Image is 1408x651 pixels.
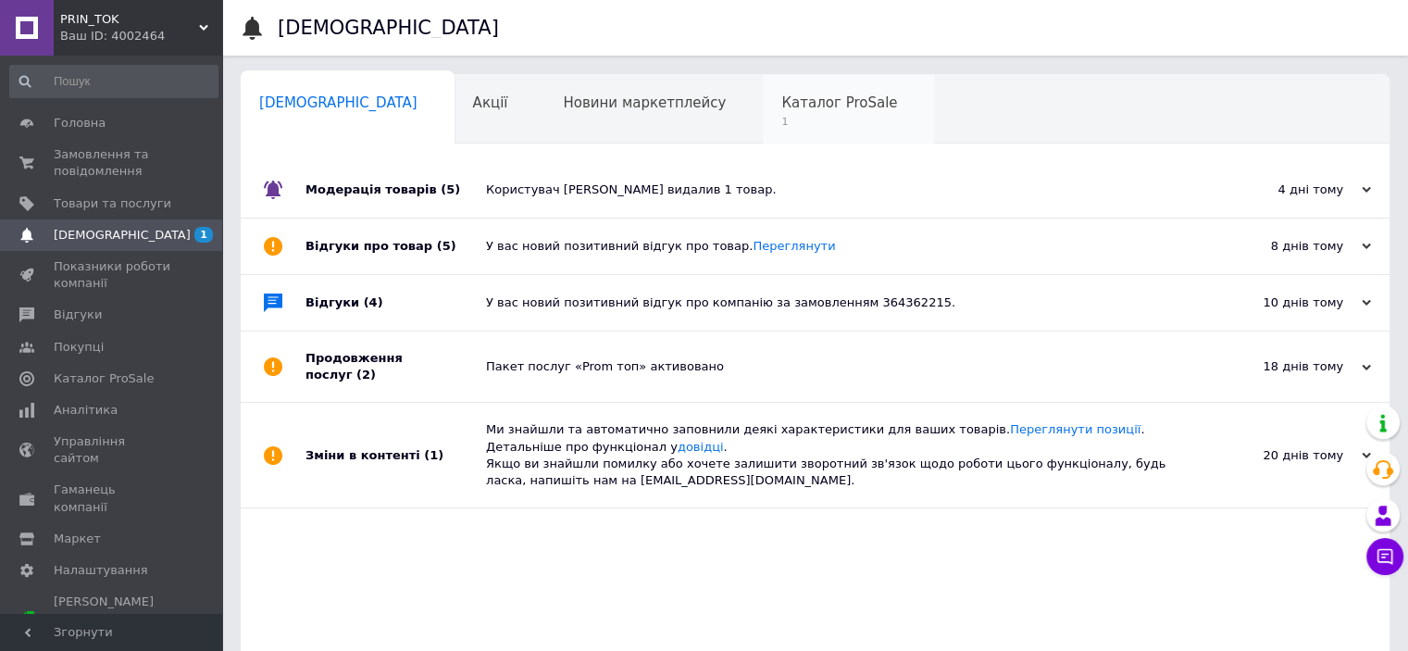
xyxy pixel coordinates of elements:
[194,227,213,243] span: 1
[54,433,171,467] span: Управління сайтом
[364,295,383,309] span: (4)
[54,146,171,180] span: Замовлення та повідомлення
[563,94,726,111] span: Новини маркетплейсу
[305,219,486,274] div: Відгуки про товар
[54,482,171,515] span: Гаманець компанії
[54,339,104,356] span: Покупці
[486,358,1186,375] div: Пакет послуг «Prom топ» активовано
[1186,238,1371,255] div: 8 днів тому
[781,115,897,129] span: 1
[753,239,835,253] a: Переглянути
[259,94,417,111] span: [DEMOGRAPHIC_DATA]
[60,11,199,28] span: PRIN_TOK
[486,182,1186,198] div: Користувач [PERSON_NAME] видалив 1 товар.
[54,307,102,323] span: Відгуки
[1186,447,1371,464] div: 20 днів тому
[305,275,486,331] div: Відгуки
[54,258,171,292] span: Показники роботи компанії
[54,370,154,387] span: Каталог ProSale
[1366,538,1403,575] button: Чат з покупцем
[60,28,222,44] div: Ваш ID: 4002464
[781,94,897,111] span: Каталог ProSale
[678,440,724,454] a: довідці
[54,594,171,645] span: [PERSON_NAME] та рахунки
[486,421,1186,489] div: Ми знайшли та автоматично заповнили деякі характеристики для ваших товарів. . Детальніше про функ...
[437,239,456,253] span: (5)
[1186,182,1371,198] div: 4 дні тому
[424,448,443,462] span: (1)
[54,115,106,131] span: Головна
[54,562,148,579] span: Налаштування
[1186,358,1371,375] div: 18 днів тому
[305,162,486,218] div: Модерація товарів
[54,402,118,419] span: Аналітика
[486,238,1186,255] div: У вас новий позитивний відгук про товар.
[356,368,376,382] span: (2)
[54,531,101,547] span: Маркет
[305,403,486,507] div: Зміни в контенті
[1010,422,1140,436] a: Переглянути позиції
[54,227,191,244] span: [DEMOGRAPHIC_DATA]
[9,65,218,98] input: Пошук
[473,94,508,111] span: Акції
[441,182,460,196] span: (5)
[486,294,1186,311] div: У вас новий позитивний відгук про компанію за замовленням 364362215.
[278,17,499,39] h1: [DEMOGRAPHIC_DATA]
[1186,294,1371,311] div: 10 днів тому
[54,195,171,212] span: Товари та послуги
[305,332,486,402] div: Продовження послуг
